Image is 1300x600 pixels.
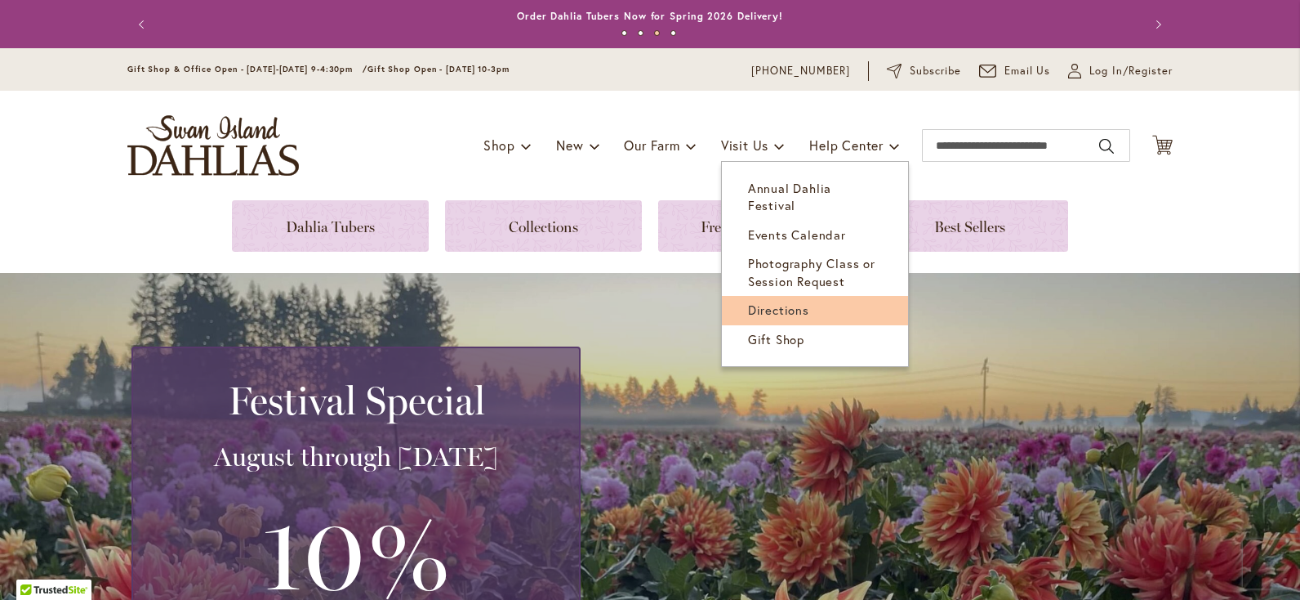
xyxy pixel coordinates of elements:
[556,137,583,154] span: New
[721,137,768,154] span: Visit Us
[127,8,160,41] button: Previous
[621,30,627,36] button: 1 of 4
[748,226,846,243] span: Events Calendar
[153,378,559,423] h2: Festival Special
[127,64,367,74] span: Gift Shop & Office Open - [DATE]-[DATE] 9-4:30pm /
[670,30,676,36] button: 4 of 4
[153,441,559,473] h3: August through [DATE]
[1068,63,1173,79] a: Log In/Register
[483,137,515,154] span: Shop
[809,137,884,154] span: Help Center
[1004,63,1051,79] span: Email Us
[887,63,961,79] a: Subscribe
[1089,63,1173,79] span: Log In/Register
[127,115,299,176] a: store logo
[910,63,961,79] span: Subscribe
[1140,8,1173,41] button: Next
[748,331,804,347] span: Gift Shop
[624,137,679,154] span: Our Farm
[979,63,1051,79] a: Email Us
[748,255,875,289] span: Photography Class or Session Request
[367,64,510,74] span: Gift Shop Open - [DATE] 10-3pm
[748,302,809,318] span: Directions
[748,180,831,213] span: Annual Dahlia Festival
[751,63,850,79] a: [PHONE_NUMBER]
[654,30,660,36] button: 3 of 4
[517,10,783,22] a: Order Dahlia Tubers Now for Spring 2026 Delivery!
[638,30,643,36] button: 2 of 4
